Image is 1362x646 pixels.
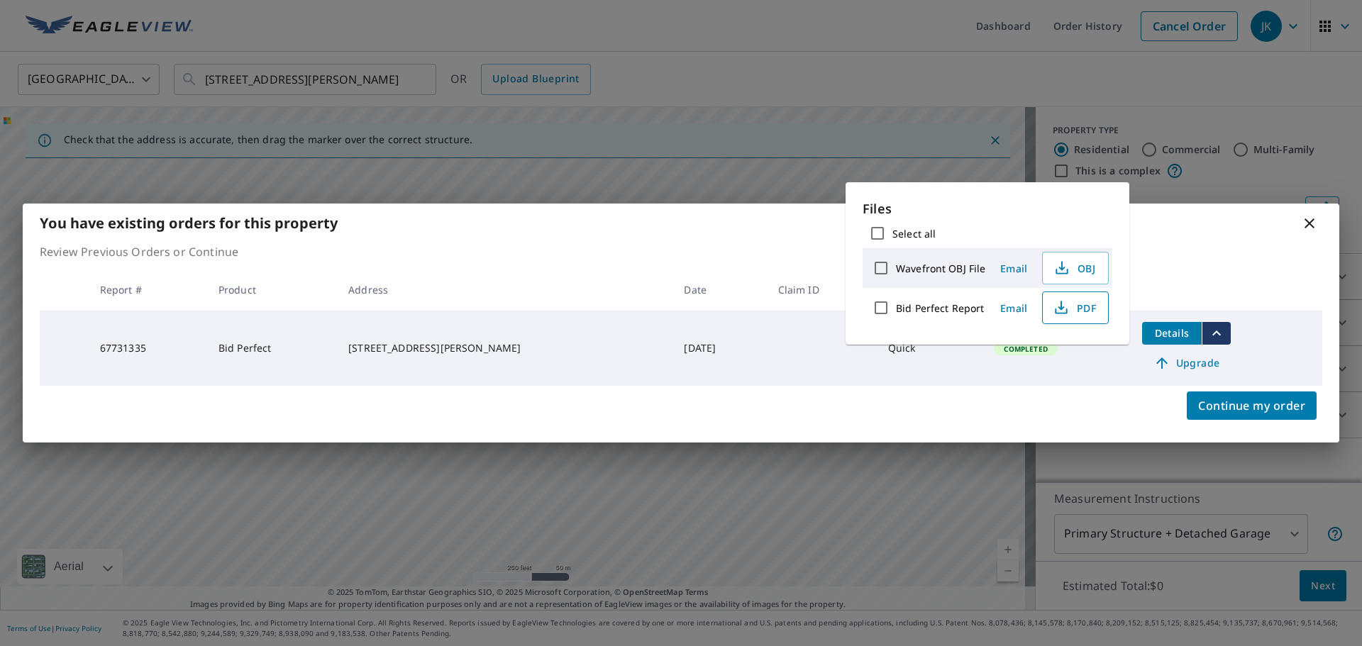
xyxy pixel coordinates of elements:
[207,311,337,386] td: Bid Perfect
[991,257,1036,279] button: Email
[997,262,1031,275] span: Email
[896,262,985,275] label: Wavefront OBJ File
[40,243,1322,260] p: Review Previous Orders or Continue
[672,269,766,311] th: Date
[767,269,877,311] th: Claim ID
[207,269,337,311] th: Product
[995,344,1056,354] span: Completed
[1187,391,1317,420] button: Continue my order
[991,297,1036,319] button: Email
[89,311,207,386] td: 67731335
[40,213,338,233] b: You have existing orders for this property
[1198,396,1305,416] span: Continue my order
[1142,322,1202,345] button: detailsBtn-67731335
[1142,352,1231,374] a: Upgrade
[1051,299,1097,316] span: PDF
[877,311,983,386] td: Quick
[896,301,984,315] label: Bid Perfect Report
[1202,322,1231,345] button: filesDropdownBtn-67731335
[997,301,1031,315] span: Email
[1051,260,1097,277] span: OBJ
[1151,355,1222,372] span: Upgrade
[89,269,207,311] th: Report #
[863,199,1112,218] p: Files
[1042,291,1109,324] button: PDF
[1151,326,1193,340] span: Details
[337,269,672,311] th: Address
[348,341,661,355] div: [STREET_ADDRESS][PERSON_NAME]
[672,311,766,386] td: [DATE]
[1042,252,1109,284] button: OBJ
[892,227,936,240] label: Select all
